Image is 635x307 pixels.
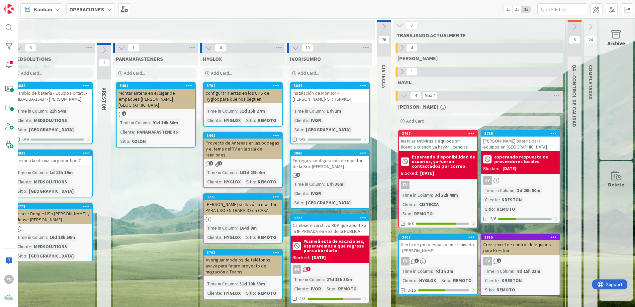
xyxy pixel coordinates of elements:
[399,234,477,240] div: 3407
[399,131,477,137] div: 3767
[294,83,369,88] div: 3847
[16,117,31,124] div: Cliente
[497,258,501,263] span: 1
[17,204,92,209] div: 3778
[483,187,514,194] div: Time in Column
[406,21,417,29] span: 9
[399,131,477,151] div: 3767Instalar antivirus a equipos sin licencia cuando ya hayan licencias
[481,240,560,255] div: Crear excel de control de equipos para Kreston
[293,276,324,283] div: Time in Column
[237,224,238,232] span: :
[151,119,180,126] div: 91d 14h 56m
[26,252,27,259] span: :
[135,128,180,136] div: PANAMAFASTENERS
[27,187,75,195] div: [GEOGRAPHIC_DATA]
[27,252,75,259] div: [GEOGRAPHIC_DATA]
[495,205,517,213] div: REMOTO
[481,234,560,255] div: 3815Crear excel de control de equipos para Kreston
[119,138,129,145] div: Sitio
[4,4,14,14] img: Visit kanbanzone.com
[47,107,48,115] span: :
[238,224,258,232] div: 164d 9m
[481,176,560,185] div: FV
[399,257,477,265] div: FV
[203,55,222,62] span: HYGLOX
[221,117,222,124] span: :
[410,92,421,100] span: 4
[309,117,323,124] div: IVOR
[134,128,135,136] span: :
[483,286,494,293] div: Sitio
[34,5,52,13] span: Kanban
[25,44,36,52] span: 3
[255,178,256,185] span: :
[399,137,477,151] div: Instalar antivirus a equipos sin licencia cuando ya hayan licencias
[99,59,110,67] span: 2
[494,286,495,293] span: :
[416,277,417,284] span: :
[401,201,416,208] div: Cliente
[14,156,92,165] div: Llevar a la oficina cargador tipo C
[129,138,130,145] span: :
[495,286,517,293] div: REMOTO
[312,254,326,261] div: [DATE]
[304,239,367,253] b: Yusmeli esta de vacaciones, esperaremos a que regrese para abordarlo.
[294,151,369,155] div: 3846
[206,107,237,115] div: Time in Column
[14,1,30,9] span: Support
[325,107,343,115] div: 17h 2m
[608,180,624,188] div: Delete
[222,117,242,124] div: HYGLOX
[500,196,523,203] div: KRESTON
[406,44,417,52] span: 4
[398,103,438,110] span: FERNANDO
[215,44,226,52] span: 4
[291,215,369,236] div: 3723Cambiar en archivo RDP que apunte a la IP PRIVADA en vez de la PUBLICA
[244,289,255,297] div: Sitio
[378,36,390,44] span: 26
[451,277,473,284] div: REMOTO
[303,199,304,206] span: :
[484,131,560,136] div: 3785
[22,136,29,143] span: 0/9
[124,70,145,76] span: Add Card...
[293,265,301,274] div: FV
[31,243,32,250] span: :
[204,83,282,89] div: 3704
[401,257,409,265] div: FV
[16,187,26,195] div: Sitio
[117,89,195,109] div: Montar antena en el lugar de empaques [PERSON_NAME][GEOGRAPHIC_DATA]
[291,89,369,103] div: Instalación de Monitor - [PERSON_NAME]- ST: 7SNVK14
[31,178,32,185] span: :
[293,126,303,133] div: Sitio
[4,275,14,284] div: FV
[14,209,92,224] div: buscar Dongle USb [PERSON_NAME] y Mouse [PERSON_NAME]
[401,181,409,189] div: FV
[481,257,560,265] div: FV
[221,178,222,185] span: :
[514,187,515,194] span: :
[14,150,92,156] div: 3839
[204,250,282,256] div: 3703
[48,107,68,115] div: 21h 54m
[325,276,354,283] div: 27d 13h 33m
[238,169,267,176] div: 101d 23h 4m
[406,118,427,124] span: Add Card...
[204,139,282,159] div: Proyecto de Antenas en las bodegas y el tema del TV en la sala de reuniones
[411,210,412,217] span: :
[515,187,542,194] div: 3d 20h 50m
[116,55,163,62] span: PANAMAFASTENERS
[291,265,369,274] div: FV
[16,178,31,185] div: Cliente
[481,131,560,151] div: 3785[PERSON_NAME] batería para equipos en [GEOGRAPHIC_DATA]
[255,117,256,124] span: :
[48,169,74,176] div: 1d 18h 19m
[483,267,514,275] div: Time in Column
[244,178,255,185] div: Sitio
[290,55,321,62] span: IVOR/SUMRO
[293,254,310,261] div: Blocked:
[483,165,500,172] div: Blocked:
[14,89,92,103] div: Cambio de batería - Equipo Portatil - MED-OBA-15-LP - [PERSON_NAME]
[222,289,242,297] div: HYGLOX
[408,220,414,227] span: 6/8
